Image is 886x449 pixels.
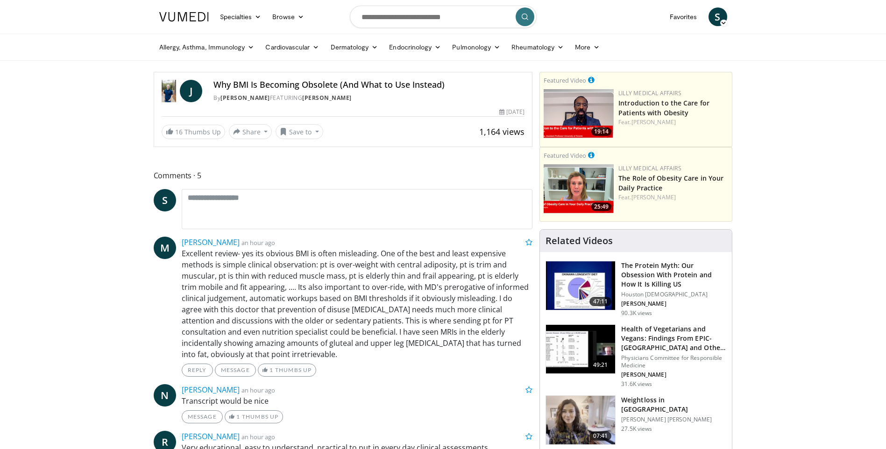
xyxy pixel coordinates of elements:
img: VuMedi Logo [159,12,209,21]
h3: Weightloss in [GEOGRAPHIC_DATA] [621,395,726,414]
a: Allergy, Asthma, Immunology [154,38,260,56]
p: Physicians Committee for Responsible Medicine [621,354,726,369]
a: Cardiovascular [260,38,325,56]
p: [PERSON_NAME] [621,371,726,379]
h4: Related Videos [546,235,613,246]
img: acc2e291-ced4-4dd5-b17b-d06994da28f3.png.150x105_q85_crop-smart_upscale.png [544,89,614,138]
a: Lilly Medical Affairs [618,89,681,97]
a: Pulmonology [447,38,506,56]
div: [DATE] [499,108,525,116]
a: 07:41 Weightloss in [GEOGRAPHIC_DATA] [PERSON_NAME] [PERSON_NAME] 27.5K views [546,395,726,445]
small: an hour ago [241,386,275,394]
a: Browse [267,7,310,26]
a: M [154,237,176,259]
p: 31.6K views [621,380,652,388]
div: Feat. [618,193,728,202]
a: [PERSON_NAME] [182,431,240,442]
small: an hour ago [241,239,275,247]
span: 19:14 [591,127,611,136]
a: Introduction to the Care for Patients with Obesity [618,98,709,117]
a: 16 Thumbs Up [162,125,225,139]
div: Feat. [618,118,728,126]
small: Featured Video [544,151,586,160]
a: Dermatology [325,38,384,56]
a: Specialties [214,7,267,26]
p: [PERSON_NAME] [621,300,726,308]
span: 1 [236,413,240,420]
a: [PERSON_NAME] [302,94,352,102]
a: N [154,384,176,407]
a: [PERSON_NAME] [220,94,270,102]
small: an hour ago [241,433,275,441]
a: [PERSON_NAME] [631,193,676,201]
span: 49:21 [589,360,612,370]
span: 47:11 [589,297,612,306]
span: 25:49 [591,203,611,211]
p: Houston [DEMOGRAPHIC_DATA] [621,291,726,298]
p: Excellent review- yes its obvious BMI is often misleading. One of the best and least expensive me... [182,248,533,360]
span: 07:41 [589,431,612,441]
a: [PERSON_NAME] [182,385,240,395]
a: Message [215,364,256,377]
a: 19:14 [544,89,614,138]
a: [PERSON_NAME] [182,237,240,247]
span: 1 [269,366,273,373]
button: Share [229,124,272,139]
img: 606f2b51-b844-428b-aa21-8c0c72d5a896.150x105_q85_crop-smart_upscale.jpg [546,325,615,373]
input: Search topics, interventions [350,6,537,28]
a: Reply [182,364,213,377]
a: 25:49 [544,164,614,213]
p: Transcript would be nice [182,395,533,407]
h3: The Protein Myth: Our Obsession With Protein and How It Is Killing US [621,261,726,289]
small: Featured Video [544,76,586,84]
img: Dr. Jordan Rennicke [162,80,177,102]
a: 49:21 Health of Vegetarians and Vegans: Findings From EPIC-[GEOGRAPHIC_DATA] and Othe… Physicians... [546,324,726,388]
span: Comments 5 [154,169,533,182]
a: Favorites [664,7,703,26]
a: 1 Thumbs Up [225,410,283,423]
span: 1,164 views [479,126,525,137]
a: S [709,7,727,26]
button: Save to [276,124,323,139]
a: Lilly Medical Affairs [618,164,681,172]
p: 90.3K views [621,309,652,317]
a: More [569,38,605,56]
a: [PERSON_NAME] [631,118,676,126]
h4: Why BMI Is Becoming Obsolete (And What to Use Instead) [213,80,525,90]
img: b7b8b05e-5021-418b-a89a-60a270e7cf82.150x105_q85_crop-smart_upscale.jpg [546,261,615,310]
a: 1 Thumbs Up [258,364,316,377]
a: J [180,80,202,102]
p: [PERSON_NAME] [PERSON_NAME] [621,416,726,423]
p: 27.5K views [621,425,652,433]
a: S [154,189,176,211]
span: 16 [175,127,183,136]
img: e1208b6b-349f-4914-9dd7-f97803bdbf1d.png.150x105_q85_crop-smart_upscale.png [544,164,614,213]
a: Rheumatology [506,38,569,56]
a: Message [182,410,223,423]
h3: Health of Vegetarians and Vegans: Findings From EPIC-[GEOGRAPHIC_DATA] and Othe… [621,324,726,352]
a: The Role of Obesity Care in Your Daily Practice [618,174,723,192]
a: 47:11 The Protein Myth: Our Obsession With Protein and How It Is Killing US Houston [DEMOGRAPHIC_... [546,261,726,317]
img: 9983fed1-7565-45be-8934-aef1103ce6e2.150x105_q85_crop-smart_upscale.jpg [546,396,615,444]
a: Endocrinology [383,38,447,56]
div: By FEATURING [213,94,525,102]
